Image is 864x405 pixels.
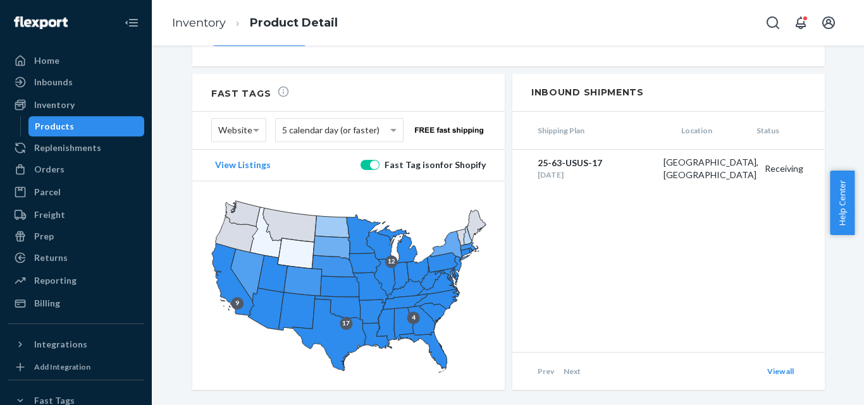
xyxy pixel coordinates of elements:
a: Inventory [172,16,226,30]
a: Orders [8,159,144,179]
div: Inbounds [34,76,73,88]
div: [GEOGRAPHIC_DATA], [GEOGRAPHIC_DATA] [657,156,758,181]
a: Product Detail [250,16,338,30]
a: View all [767,366,794,376]
button: Close Navigation [119,10,144,35]
div: Fast Tag is on for Shopify [382,159,486,171]
div: Prep [34,230,54,243]
img: website-free-fast.ac112c9d76101210657a4eea9f63645d.png [412,126,486,135]
div: [DATE] [538,169,657,180]
button: Open notifications [788,10,813,35]
a: Inventory [8,95,144,115]
a: 25-63-USUS-17[DATE][GEOGRAPHIC_DATA], [GEOGRAPHIC_DATA]Receiving [512,150,825,188]
div: Orders [34,163,65,176]
button: Open account menu [816,10,841,35]
a: Prep [8,226,144,246]
span: 5 calendar day (or faster) [282,119,380,141]
a: Inbounds [8,72,144,92]
a: Home [8,51,144,71]
div: Freight [34,209,65,221]
div: Billing [34,297,60,310]
a: Reporting [8,270,144,291]
div: 25-63-USUS-17 [538,157,657,169]
div: Replenishments [34,142,101,154]
button: Integrations [8,334,144,354]
img: Flexport logo [14,16,68,29]
a: Products [28,116,145,136]
a: Replenishments [8,138,144,158]
span: Next [564,366,581,376]
h2: Inbound Shipments [512,74,825,112]
button: View Listings [211,159,275,171]
span: Status [750,125,825,136]
a: Billing [8,293,144,313]
span: Shipping Plan [512,125,675,136]
button: Help Center [830,171,855,235]
span: Location [675,125,750,136]
div: Home [34,54,59,67]
div: Returns [34,251,68,264]
h2: Fast Tags [211,85,290,99]
span: Website [218,119,252,141]
div: Products [35,120,74,133]
a: Parcel [8,182,144,202]
span: Prev [538,366,554,376]
div: Add Integration [34,361,90,372]
div: Inventory [34,99,75,111]
a: Freight [8,205,144,225]
div: Receiving [758,162,825,175]
div: Parcel [34,186,61,198]
button: Open Search Box [760,10,786,35]
div: Integrations [34,338,87,351]
div: Reporting [34,274,77,287]
a: Returns [8,248,144,268]
a: Add Integration [8,360,144,375]
ol: breadcrumbs [162,4,348,42]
